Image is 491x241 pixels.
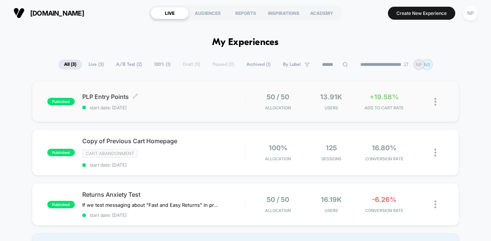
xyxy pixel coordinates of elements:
[83,60,109,70] span: Live ( 3 )
[372,144,396,152] span: 16.80%
[320,93,342,101] span: 13.91k
[360,156,409,161] span: CONVERSION RATE
[241,60,276,70] span: Archived ( 1 )
[303,7,341,19] div: ACADEMY
[360,208,409,213] span: CONVERSION RATE
[434,149,436,157] img: close
[82,105,245,110] span: start date: [DATE]
[370,93,399,101] span: +19.58%
[321,196,342,203] span: 16.19k
[269,144,287,152] span: 100%
[388,7,455,20] button: Create New Experience
[82,149,138,158] span: Cart Abandonment
[461,6,480,21] button: NP
[151,7,189,19] div: LIVE
[212,37,279,48] h1: My Experiences
[360,105,409,110] span: ADD TO CART RATE
[227,7,265,19] div: REPORTS
[82,191,245,198] span: Returns Anxiety Test
[111,60,147,70] span: A/B Test ( 2 )
[189,7,227,19] div: AUDIENCES
[267,93,289,101] span: 50 / 50
[11,7,86,19] button: [DOMAIN_NAME]
[372,196,396,203] span: -6.26%
[265,208,291,213] span: Allocation
[416,62,422,67] p: NP
[265,156,291,161] span: Allocation
[283,62,301,67] span: By Label
[306,156,356,161] span: Sessions
[82,137,245,145] span: Copy of Previous Cart Homepage
[404,62,408,67] img: end
[82,162,245,168] span: start date: [DATE]
[47,98,75,105] span: published
[434,200,436,208] img: close
[30,9,84,17] span: [DOMAIN_NAME]
[265,105,291,110] span: Allocation
[463,6,478,20] div: NP
[82,212,245,218] span: start date: [DATE]
[47,201,75,208] span: published
[267,196,289,203] span: 50 / 50
[434,98,436,106] img: close
[149,60,176,70] span: 100% ( 1 )
[13,7,25,19] img: Visually logo
[265,7,303,19] div: INSPIRATIONS
[47,149,75,156] span: published
[424,62,430,67] p: NS
[82,202,220,208] span: If we test messaging about "Fast and Easy Returns" in proximity to ATC, users will feel reassured...
[326,144,337,152] span: 125
[306,105,356,110] span: Users
[82,93,245,100] span: PLP Entry Points
[306,208,356,213] span: Users
[58,60,82,70] span: All ( 3 )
